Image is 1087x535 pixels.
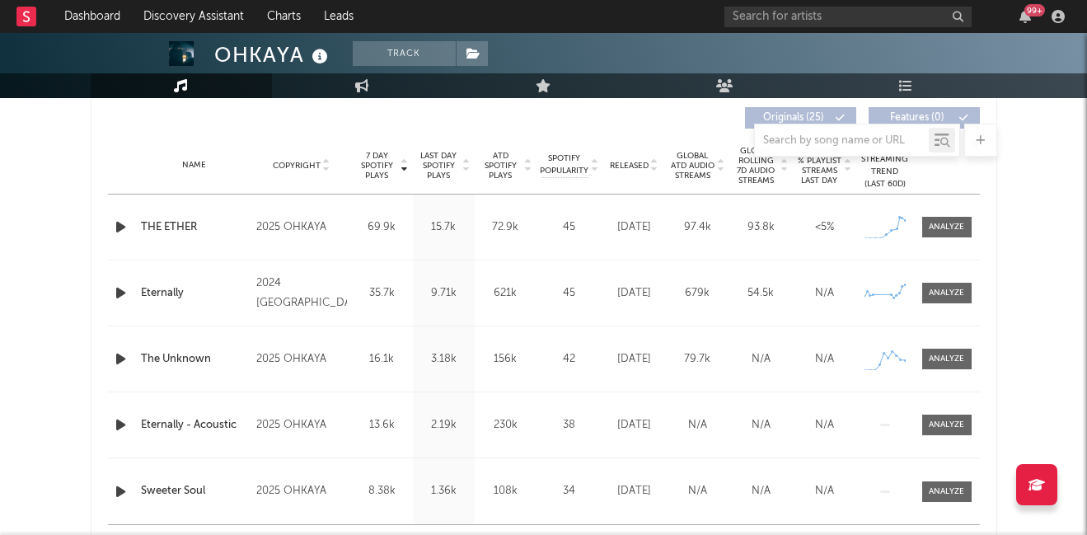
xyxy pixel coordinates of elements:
span: ATD Spotify Plays [479,151,522,181]
div: 42 [541,351,598,368]
a: Eternally - Acoustic [141,417,249,434]
span: Last Day Spotify Plays [417,151,461,181]
a: THE ETHER [141,219,249,236]
div: 13.6k [355,417,409,434]
input: Search for artists [724,7,972,27]
div: 9.71k [417,285,471,302]
div: 97.4k [670,219,725,236]
span: Global ATD Audio Streams [670,151,715,181]
div: N/A [733,483,789,500]
div: 45 [541,285,598,302]
div: 8.38k [355,483,409,500]
div: N/A [797,285,852,302]
span: Estimated % Playlist Streams Last Day [797,146,842,185]
button: 99+ [1019,10,1031,23]
button: Track [353,41,456,66]
div: 45 [541,219,598,236]
span: 7 Day Spotify Plays [355,151,399,181]
a: Eternally [141,285,249,302]
div: N/A [670,483,725,500]
div: 2025 OHKAYA [256,350,346,369]
div: [DATE] [607,417,662,434]
div: 72.9k [479,219,532,236]
div: 2024 [GEOGRAPHIC_DATA] [256,274,346,313]
div: N/A [670,417,725,434]
div: 1.36k [417,483,471,500]
div: 15.7k [417,219,471,236]
div: 2.19k [417,417,471,434]
div: 621k [479,285,532,302]
div: N/A [733,351,789,368]
div: [DATE] [607,351,662,368]
div: 3.18k [417,351,471,368]
div: 93.8k [733,219,789,236]
div: <5% [797,219,852,236]
div: 54.5k [733,285,789,302]
div: 156k [479,351,532,368]
div: 69.9k [355,219,409,236]
button: Features(0) [869,107,980,129]
button: Originals(25) [745,107,856,129]
div: N/A [797,417,852,434]
span: Originals ( 25 ) [756,113,832,123]
a: Sweeter Soul [141,483,249,500]
div: 35.7k [355,285,409,302]
div: 108k [479,483,532,500]
span: Copyright [273,161,321,171]
div: 2025 OHKAYA [256,415,346,435]
div: 2025 OHKAYA [256,481,346,501]
div: N/A [797,483,852,500]
div: OHKAYA [214,41,332,68]
div: [DATE] [607,285,662,302]
div: 34 [541,483,598,500]
span: Released [610,161,649,171]
div: N/A [797,351,852,368]
span: Spotify Popularity [540,153,588,177]
div: Global Streaming Trend (Last 60D) [860,141,910,190]
div: 679k [670,285,725,302]
a: The Unknown [141,351,249,368]
div: 230k [479,417,532,434]
div: 2025 OHKAYA [256,218,346,237]
div: 99 + [1024,4,1045,16]
span: Features ( 0 ) [879,113,955,123]
div: Name [141,159,249,171]
div: [DATE] [607,219,662,236]
div: 38 [541,417,598,434]
div: N/A [733,417,789,434]
div: 16.1k [355,351,409,368]
div: 79.7k [670,351,725,368]
div: [DATE] [607,483,662,500]
span: Global Rolling 7D Audio Streams [733,146,779,185]
input: Search by song name or URL [755,134,929,148]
